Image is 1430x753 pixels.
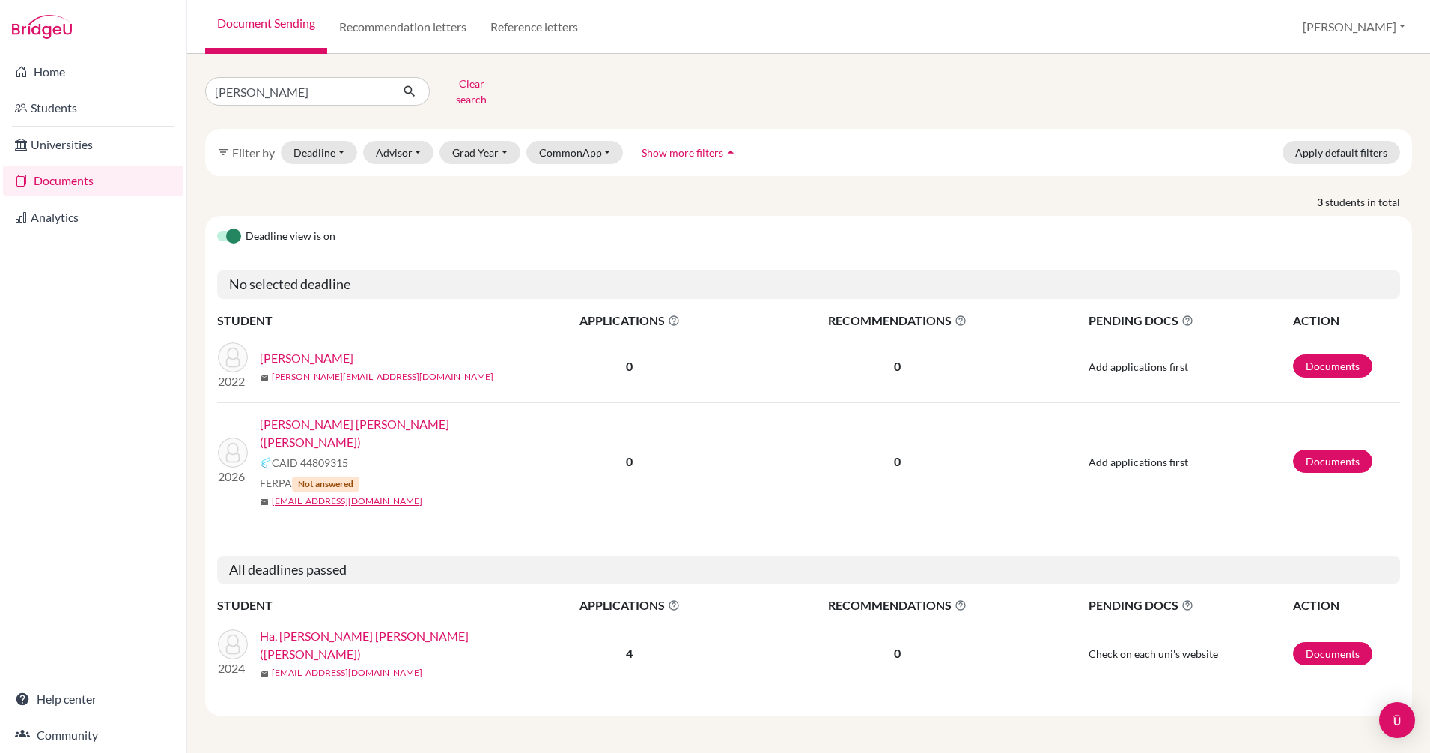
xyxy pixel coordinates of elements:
span: Show more filters [642,146,723,159]
button: Advisor [363,141,434,164]
span: RECOMMENDATIONS [743,312,1052,330]
th: ACTION [1292,596,1400,615]
button: Grad Year [439,141,520,164]
img: Ha, Vo Quynh Han (Sarah) [218,629,248,659]
span: Filter by [232,145,275,160]
a: Universities [3,130,183,160]
div: Open Intercom Messenger [1379,702,1415,738]
p: 2022 [218,372,248,390]
h5: No selected deadline [217,270,1400,299]
p: 2026 [218,468,248,486]
th: STUDENT [217,596,517,615]
strong: 3 [1317,194,1325,210]
span: mail [260,669,269,678]
th: ACTION [1292,311,1400,330]
span: Add applications first [1089,360,1188,373]
a: [PERSON_NAME][EMAIL_ADDRESS][DOMAIN_NAME] [272,370,493,384]
p: 0 [743,357,1052,375]
a: Documents [3,166,183,196]
a: Community [3,720,183,750]
i: filter_list [217,146,229,158]
span: APPLICATIONS [517,312,741,330]
a: Ha, [PERSON_NAME] [PERSON_NAME] ([PERSON_NAME]) [260,627,527,663]
h5: All deadlines passed [217,556,1400,584]
th: STUDENT [217,311,517,330]
a: Students [3,93,183,123]
a: Documents [1293,354,1372,378]
b: 0 [626,359,633,373]
button: CommonApp [526,141,624,164]
a: [EMAIL_ADDRESS][DOMAIN_NAME] [272,666,422,680]
button: Clear search [430,72,513,111]
p: 0 [743,644,1052,662]
a: Home [3,57,183,87]
a: [PERSON_NAME] [260,349,353,367]
a: Analytics [3,202,183,232]
b: 0 [626,454,633,468]
a: Documents [1293,642,1372,665]
a: [EMAIL_ADDRESS][DOMAIN_NAME] [272,495,422,508]
img: Common App logo [260,457,272,469]
span: students in total [1325,194,1412,210]
span: PENDING DOCS [1089,596,1291,614]
span: APPLICATIONS [517,596,741,614]
button: Deadline [281,141,357,164]
p: 0 [743,453,1052,471]
span: PENDING DOCS [1089,312,1291,330]
p: 2024 [218,659,248,677]
button: [PERSON_NAME] [1296,13,1412,41]
b: 4 [626,646,633,660]
span: Add applications first [1089,456,1188,468]
span: CAID 44809315 [272,455,348,471]
img: Bridge-U [12,15,72,39]
span: Deadline view is on [246,228,335,246]
span: mail [260,373,269,382]
span: Check on each uni's website [1089,647,1218,660]
a: Documents [1293,450,1372,473]
span: Not answered [292,477,359,492]
button: Show more filtersarrow_drop_up [629,141,751,164]
img: Nguyen, Phuc Mai Khanh (Sarah) [218,438,248,468]
i: arrow_drop_up [723,145,738,160]
a: [PERSON_NAME] [PERSON_NAME] ([PERSON_NAME]) [260,415,527,451]
span: mail [260,498,269,506]
input: Find student by name... [205,77,391,106]
span: FERPA [260,475,359,492]
a: Help center [3,684,183,714]
img: Marshall, Sarah [218,342,248,372]
button: Apply default filters [1283,141,1400,164]
span: RECOMMENDATIONS [743,596,1052,614]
